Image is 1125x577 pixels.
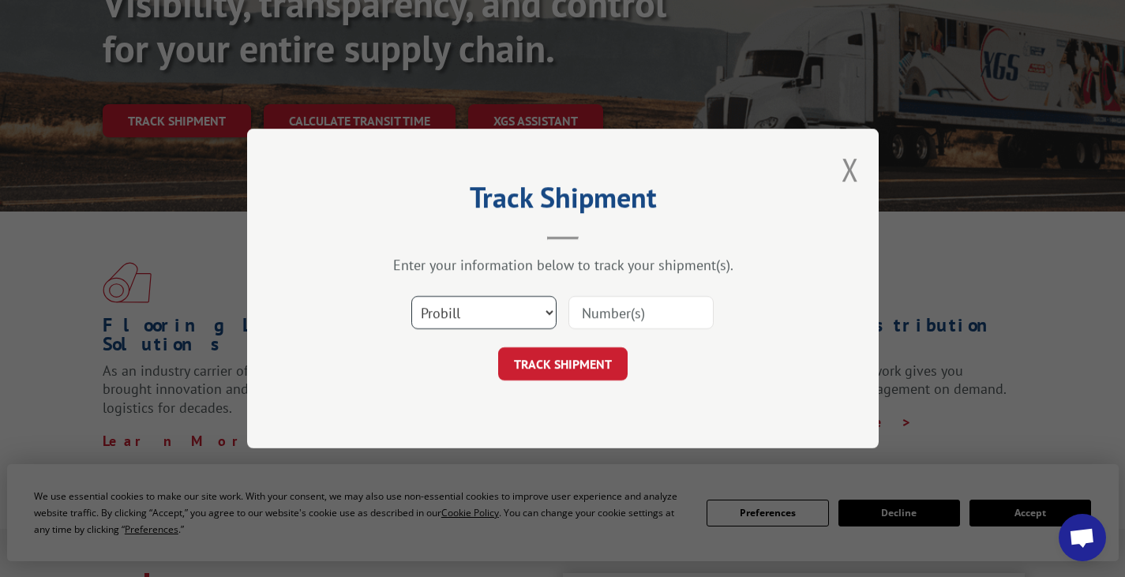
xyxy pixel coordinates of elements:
[568,296,714,329] input: Number(s)
[842,148,859,190] button: Close modal
[326,186,800,216] h2: Track Shipment
[1059,514,1106,561] a: Open chat
[498,347,628,380] button: TRACK SHIPMENT
[326,256,800,274] div: Enter your information below to track your shipment(s).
